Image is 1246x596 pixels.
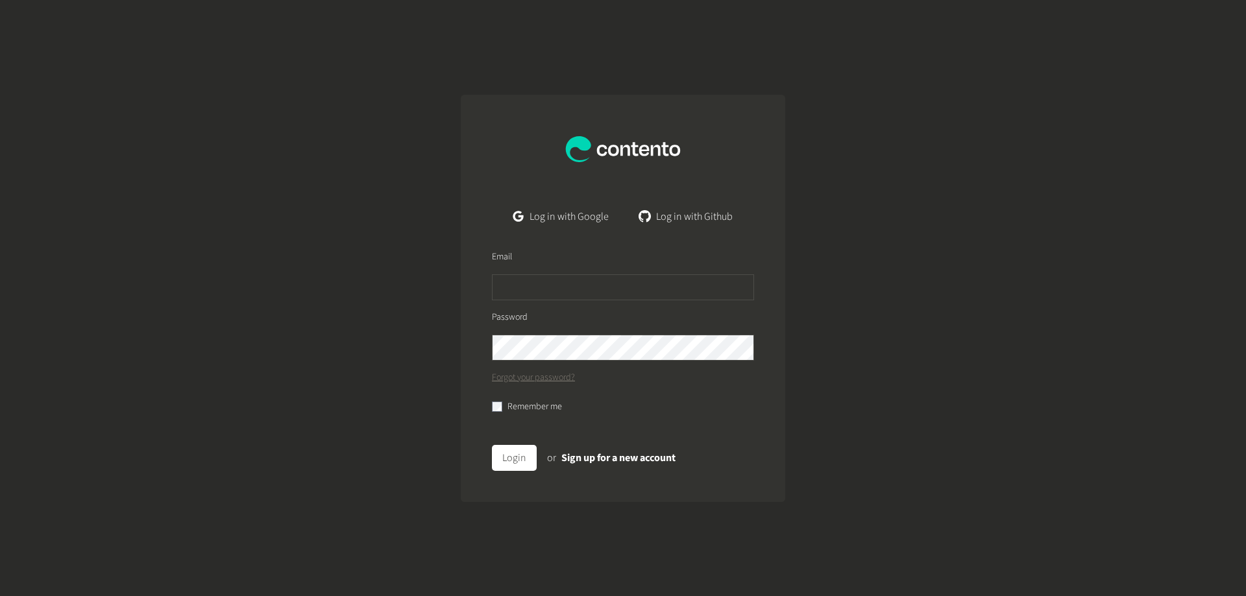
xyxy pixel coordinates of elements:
[492,371,575,385] a: Forgot your password?
[503,204,619,230] a: Log in with Google
[629,204,743,230] a: Log in with Github
[561,451,676,465] a: Sign up for a new account
[492,311,528,324] label: Password
[507,400,562,414] label: Remember me
[547,451,556,465] span: or
[492,250,512,264] label: Email
[492,445,537,471] button: Login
